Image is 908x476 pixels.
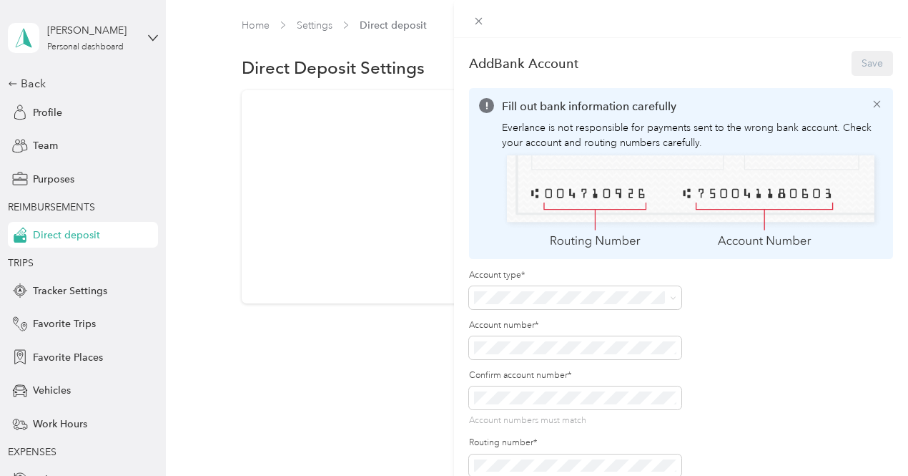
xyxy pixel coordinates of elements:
p: Account numbers must match [469,414,681,427]
p: Everlance is not responsible for payments sent to the wrong bank account. Check your account and ... [502,120,884,150]
p: Fill out bank information carefully [502,98,884,115]
label: Account number* [469,319,681,332]
iframe: Everlance-gr Chat Button Frame [828,396,908,476]
img: fill-out-bank-info [502,150,884,249]
label: Confirm account number* [469,369,681,382]
label: Account type* [469,269,681,282]
label: Routing number* [469,437,681,450]
h2: Add Bank Account [469,56,578,71]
